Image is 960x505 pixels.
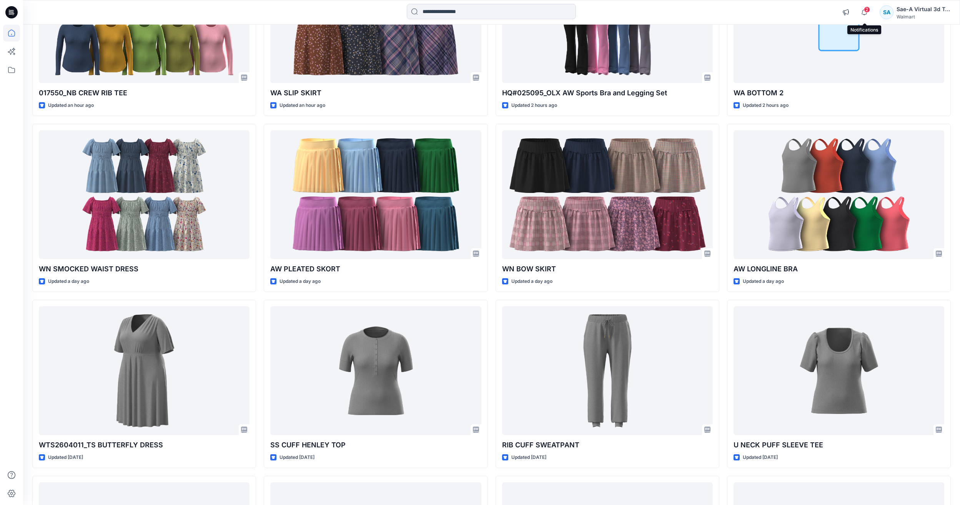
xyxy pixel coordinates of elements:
p: WA BOTTOM 2 [734,88,944,98]
p: Updated a day ago [511,277,552,286]
a: WN BOW SKIRT [502,130,713,259]
p: Updated an hour ago [48,101,94,110]
p: AW LONGLINE BRA [734,264,944,274]
span: 2 [864,7,870,13]
p: Updated an hour ago [280,101,325,110]
a: AW PLEATED SKORT [270,130,481,259]
p: WN SMOCKED WAIST DRESS [39,264,250,274]
div: SA [880,5,893,19]
p: Updated a day ago [743,277,784,286]
p: SS CUFF HENLEY TOP [270,440,481,450]
p: Updated a day ago [280,277,321,286]
a: RIB CUFF SWEATPANT [502,306,713,435]
p: Updated a day ago [48,277,89,286]
p: Updated 2 hours ago [511,101,557,110]
p: WA SLIP SKIRT [270,88,481,98]
a: WTS2604011_TS BUTTERFLY DRESS [39,306,250,435]
p: Updated [DATE] [48,454,83,462]
p: AW PLEATED SKORT [270,264,481,274]
div: Walmart [897,14,950,20]
a: U NECK PUFF SLEEVE TEE [734,306,944,435]
p: HQ#025095_OLX AW Sports Bra and Legging Set [502,88,713,98]
p: Updated [DATE] [743,454,778,462]
p: U NECK PUFF SLEEVE TEE [734,440,944,450]
p: Updated 2 hours ago [743,101,789,110]
p: Updated [DATE] [511,454,546,462]
a: SS CUFF HENLEY TOP [270,306,481,435]
p: WN BOW SKIRT [502,264,713,274]
p: WTS2604011_TS BUTTERFLY DRESS [39,440,250,450]
div: Sae-A Virtual 3d Team [897,5,950,14]
p: 017550_NB CREW RIB TEE [39,88,250,98]
a: WN SMOCKED WAIST DRESS [39,130,250,259]
p: Updated [DATE] [280,454,314,462]
p: RIB CUFF SWEATPANT [502,440,713,450]
a: AW LONGLINE BRA [734,130,944,259]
